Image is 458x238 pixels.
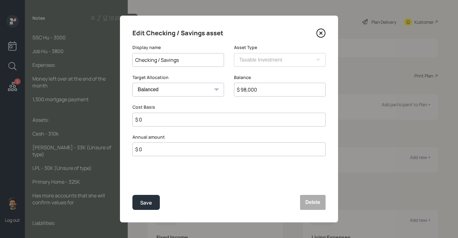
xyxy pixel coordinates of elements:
[132,44,224,51] label: Display name
[300,195,326,210] button: Delete
[132,195,160,210] button: Save
[132,104,326,110] label: Cost Basis
[140,199,152,207] div: Save
[234,44,326,51] label: Asset Type
[132,28,223,38] h4: Edit Checking / Savings asset
[132,74,224,81] label: Target Allocation
[234,74,326,81] label: Balance
[132,134,326,140] label: Annual amount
